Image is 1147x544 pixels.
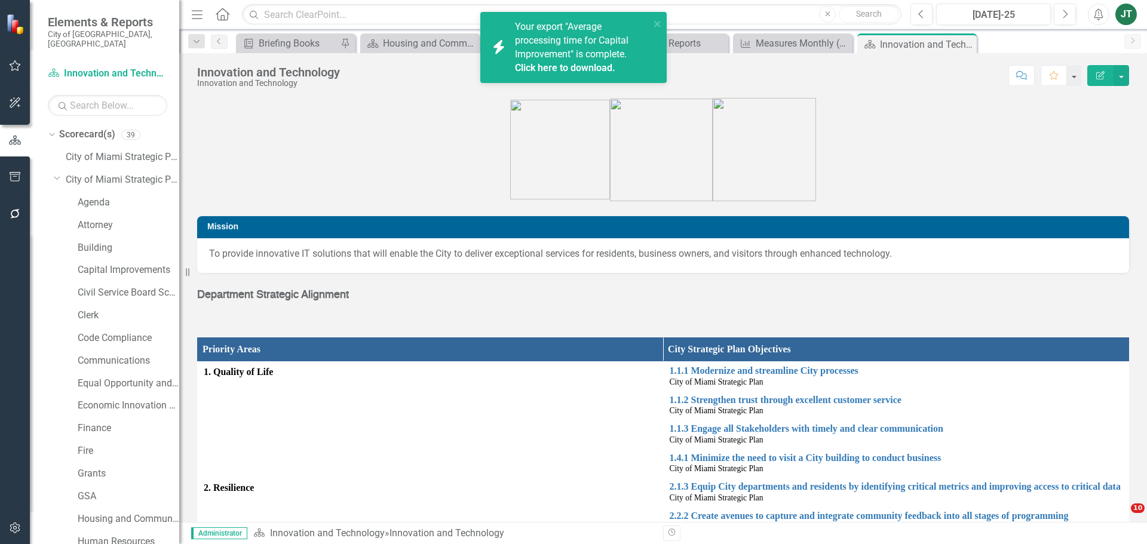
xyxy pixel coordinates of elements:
div: 39 [121,130,140,140]
p: To provide innovative IT solutions that will enable the City to deliver exceptional services for ... [209,247,1117,261]
a: 2.1.3 Equip City departments and residents by identifying critical metrics and improving access t... [670,481,1123,492]
a: Attorney [78,219,179,232]
a: Equal Opportunity and Diversity Programs [78,377,179,391]
span: City of Miami Strategic Plan [670,377,763,386]
a: Civil Service Board Scorecard [78,286,179,300]
a: Building [78,241,179,255]
span: City of Miami Strategic Plan [670,406,763,415]
a: 1.1.1 Modernize and streamline City processes [670,365,1123,376]
span: Elements & Reports [48,15,167,29]
img: city_priorities_qol_icon.png [510,100,610,199]
a: Clerk [78,309,179,322]
a: Economic Innovation and Development [78,399,179,413]
span: City of Miami Strategic Plan [670,493,763,502]
div: [DATE]-25 [940,8,1047,22]
span: 1. Quality of Life [204,365,657,379]
a: Agenda [78,196,179,210]
div: Innovation and Technology [880,37,974,52]
a: 1.1.3 Engage all Stakeholders with timely and clear communication [670,423,1123,434]
a: Grants [78,467,179,481]
td: Double-Click to Edit [198,362,664,478]
strong: Department Strategic Alignment [197,290,349,300]
input: Search Below... [48,95,167,116]
div: Innovation and Technology [197,79,340,88]
a: Housing and Community Development [363,36,477,51]
button: Search [839,6,898,23]
a: Innovation and Technology [48,67,167,81]
button: [DATE]-25 [936,4,1051,25]
a: Communications [78,354,179,368]
span: Search [856,9,882,19]
a: 1.4.1 Minimize the need to visit a City building to conduct business [670,453,1123,463]
div: Innovation and Technology [197,66,340,79]
img: ClearPoint Strategy [6,14,27,35]
a: Briefing Books [239,36,338,51]
div: Housing and Community Development [383,36,477,51]
span: City of Miami Strategic Plan [670,464,763,473]
span: City of Miami Strategic Plan [670,435,763,444]
img: city_priorities_res_icon.png [610,99,713,201]
span: 10 [1131,503,1145,513]
span: Administrator [191,527,247,539]
a: Housing and Community Development [78,512,179,526]
input: Search ClearPoint... [242,4,901,25]
a: Fire [78,444,179,458]
span: Your export "Average processing time for Capital Improvement" is complete. [515,21,647,75]
div: Innovation and Technology [390,527,504,539]
div: Briefing Books [259,36,338,51]
td: Double-Click to Edit Right Click for Context Menu [663,506,1129,536]
small: City of [GEOGRAPHIC_DATA], [GEOGRAPHIC_DATA] [48,29,167,49]
a: Finance [78,422,179,435]
a: Click here to download. [515,62,615,73]
span: 2. Resilience [204,481,657,495]
a: 1.1.2 Strengthen trust through excellent customer service [670,395,1123,405]
iframe: Intercom live chat [1106,503,1135,532]
img: city_priorities_p2p_icon.png [713,98,816,201]
div: Manage Reports [631,36,725,51]
a: Measures Monthly (3-Periods) Report [736,36,849,51]
a: Scorecard(s) [59,128,115,142]
button: JT [1115,4,1137,25]
a: Code Compliance [78,331,179,345]
div: » [253,527,654,540]
div: Measures Monthly (3-Periods) Report [756,36,849,51]
a: City of Miami Strategic Plan [66,150,179,164]
a: 2.2.2 Create avenues to capture and integrate community feedback into all stages of programming [670,511,1123,521]
td: Double-Click to Edit Right Click for Context Menu [663,420,1129,449]
a: GSA [78,490,179,503]
a: Capital Improvements [78,263,179,277]
a: Innovation and Technology [270,527,385,539]
a: City of Miami Strategic Plan (NEW) [66,173,179,187]
h3: Mission [207,222,1123,231]
button: close [654,17,662,30]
